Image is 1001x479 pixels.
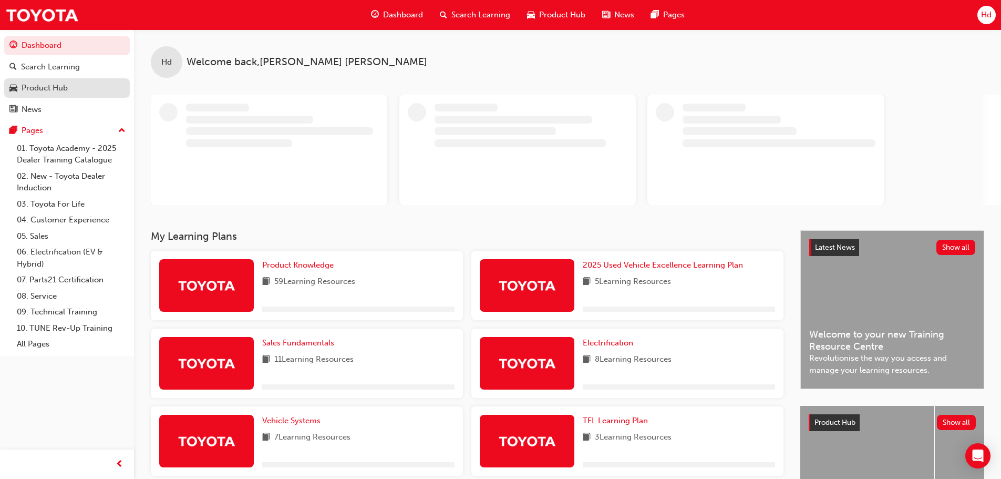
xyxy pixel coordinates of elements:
a: 10. TUNE Rev-Up Training [13,320,130,337]
span: car-icon [527,8,535,22]
span: book-icon [262,353,270,366]
span: 2025 Used Vehicle Excellence Learning Plan [583,260,743,270]
a: 2025 Used Vehicle Excellence Learning Plan [583,259,747,271]
a: 07. Parts21 Certification [13,272,130,288]
a: Product HubShow all [809,414,976,431]
span: Vehicle Systems [262,416,321,425]
span: book-icon [262,431,270,444]
a: 09. Technical Training [13,304,130,320]
a: News [4,100,130,119]
span: 7 Learning Resources [274,431,350,444]
a: 06. Electrification (EV & Hybrid) [13,244,130,272]
a: search-iconSearch Learning [431,4,519,26]
a: 05. Sales [13,228,130,244]
button: Show all [937,415,976,430]
div: Pages [22,125,43,137]
span: 11 Learning Resources [274,353,354,366]
a: Product Hub [4,78,130,98]
span: 3 Learning Resources [595,431,672,444]
span: Search Learning [451,9,510,21]
img: Trak [5,3,79,27]
span: news-icon [602,8,610,22]
span: TFL Learning Plan [583,416,648,425]
h3: My Learning Plans [151,230,783,242]
span: Dashboard [383,9,423,21]
a: news-iconNews [594,4,643,26]
span: News [614,9,634,21]
a: 08. Service [13,288,130,304]
a: Search Learning [4,57,130,77]
div: News [22,104,42,116]
a: 01. Toyota Academy - 2025 Dealer Training Catalogue [13,140,130,168]
img: Trak [178,276,235,294]
img: Trak [498,276,556,294]
a: Latest NewsShow all [809,239,975,256]
span: Revolutionise the way you access and manage your learning resources. [809,352,975,376]
span: car-icon [9,84,17,93]
a: Product Knowledge [262,259,338,271]
a: 03. Toyota For Life [13,196,130,212]
a: guage-iconDashboard [363,4,431,26]
img: Trak [498,432,556,450]
a: 04. Customer Experience [13,212,130,228]
span: 59 Learning Resources [274,276,355,289]
span: Product Knowledge [262,260,334,270]
span: Product Hub [814,418,855,427]
span: Hd [161,56,172,68]
a: All Pages [13,336,130,352]
a: Electrification [583,337,637,349]
img: Trak [498,354,556,372]
button: Show all [936,240,976,255]
span: pages-icon [9,126,17,136]
span: book-icon [262,276,270,289]
span: pages-icon [651,8,659,22]
span: book-icon [583,276,591,289]
span: search-icon [9,63,17,72]
span: Sales Fundamentals [262,338,334,348]
a: TFL Learning Plan [583,415,652,427]
span: book-icon [583,431,591,444]
span: news-icon [9,105,17,115]
img: Trak [178,432,235,450]
span: Hd [981,9,992,21]
span: guage-icon [9,41,17,50]
a: Vehicle Systems [262,415,325,427]
span: book-icon [583,353,591,366]
button: Pages [4,121,130,140]
a: pages-iconPages [643,4,693,26]
span: Pages [663,9,685,21]
span: Electrification [583,338,633,348]
span: Product Hub [539,9,585,21]
div: Product Hub [22,82,68,94]
span: up-icon [118,124,126,138]
span: 8 Learning Resources [595,353,672,366]
span: Latest News [815,243,855,252]
span: Welcome back , [PERSON_NAME] [PERSON_NAME] [187,56,427,68]
a: 02. New - Toyota Dealer Induction [13,168,130,196]
span: prev-icon [116,458,123,471]
button: Hd [977,6,996,24]
a: Sales Fundamentals [262,337,338,349]
div: Search Learning [21,61,80,73]
span: guage-icon [371,8,379,22]
span: search-icon [440,8,447,22]
span: 5 Learning Resources [595,276,671,289]
a: Dashboard [4,36,130,55]
img: Trak [178,354,235,372]
span: Welcome to your new Training Resource Centre [809,329,975,352]
button: DashboardSearch LearningProduct HubNews [4,34,130,121]
div: Open Intercom Messenger [965,443,990,468]
a: car-iconProduct Hub [519,4,594,26]
a: Latest NewsShow allWelcome to your new Training Resource CentreRevolutionise the way you access a... [800,230,984,389]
